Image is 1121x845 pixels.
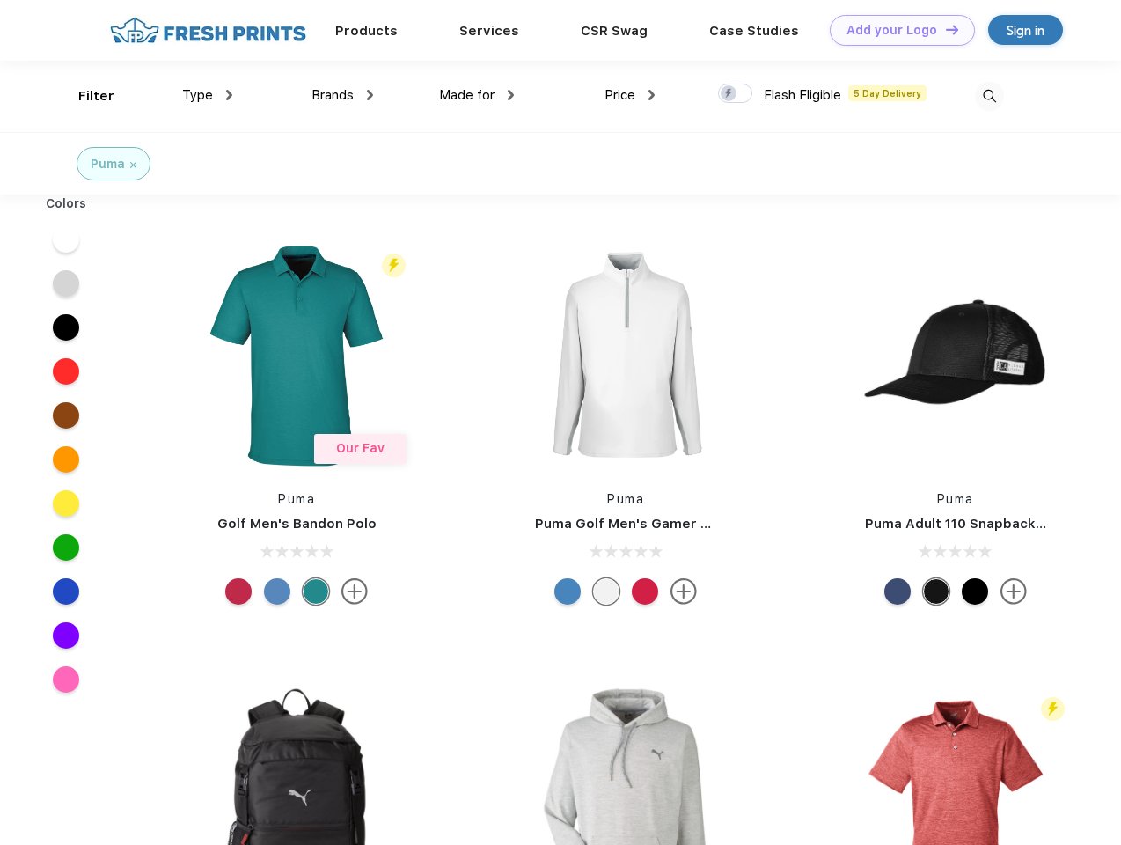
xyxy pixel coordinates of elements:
a: Services [459,23,519,39]
img: dropdown.png [226,90,232,100]
a: Puma [937,492,974,506]
img: dropdown.png [367,90,373,100]
div: Pma Blk with Pma Blk [923,578,949,605]
div: Add your Logo [846,23,937,38]
div: Lake Blue [264,578,290,605]
img: func=resize&h=266 [839,239,1073,473]
span: Our Fav [336,441,385,455]
img: desktop_search.svg [975,82,1004,111]
div: Bright Cobalt [554,578,581,605]
a: Puma Golf Men's Gamer Golf Quarter-Zip [535,516,813,532]
img: flash_active_toggle.svg [382,253,406,277]
span: Price [604,87,635,103]
img: more.svg [670,578,697,605]
img: filter_cancel.svg [130,162,136,168]
a: Puma [607,492,644,506]
div: Sign in [1007,20,1044,40]
a: CSR Swag [581,23,648,39]
div: Filter [78,86,114,107]
a: Puma [278,492,315,506]
div: Green Lagoon [303,578,329,605]
a: Products [335,23,398,39]
img: dropdown.png [508,90,514,100]
img: flash_active_toggle.svg [1041,697,1065,721]
img: fo%20logo%202.webp [105,15,311,46]
div: Ski Patrol [632,578,658,605]
img: more.svg [341,578,368,605]
div: Ski Patrol [225,578,252,605]
div: Colors [33,195,100,213]
div: Bright White [593,578,619,605]
span: 5 Day Delivery [848,85,927,101]
a: Sign in [988,15,1063,45]
span: Flash Eligible [764,87,841,103]
span: Type [182,87,213,103]
img: more.svg [1000,578,1027,605]
img: dropdown.png [648,90,655,100]
a: Golf Men's Bandon Polo [217,516,377,532]
span: Brands [311,87,354,103]
div: Puma [91,155,125,173]
span: Made for [439,87,495,103]
img: DT [946,25,958,34]
img: func=resize&h=266 [180,239,414,473]
img: func=resize&h=266 [509,239,743,473]
div: Peacoat Qut Shd [884,578,911,605]
div: Pma Blk Pma Blk [962,578,988,605]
